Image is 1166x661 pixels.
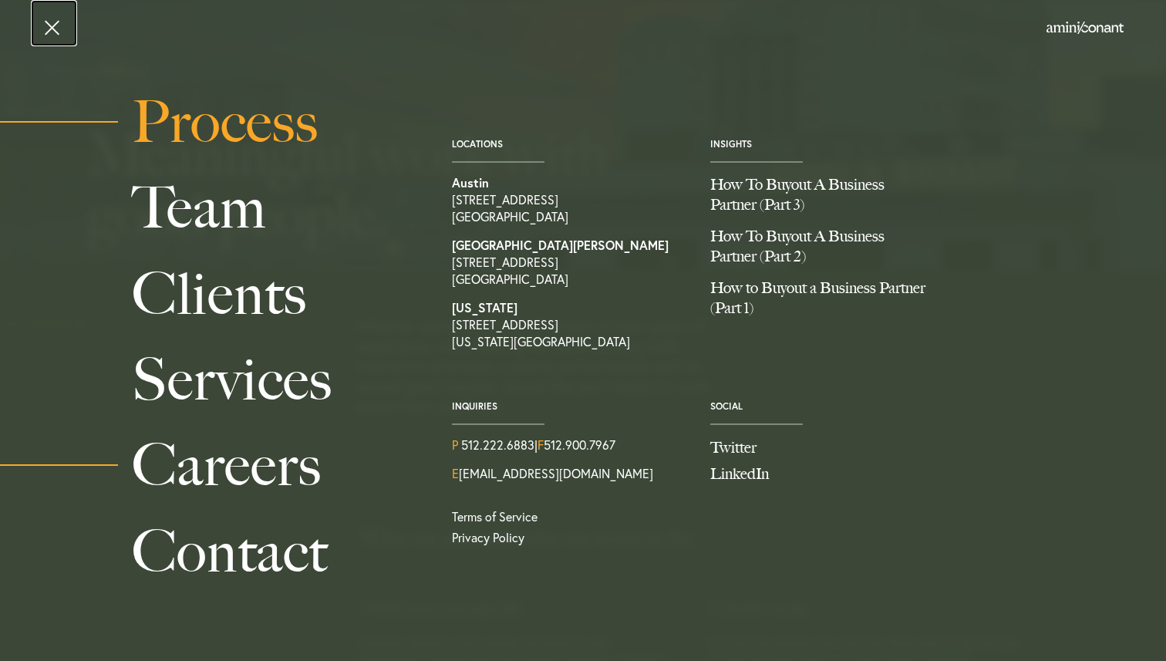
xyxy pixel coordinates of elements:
a: Contact [132,509,417,595]
span: Inquiries [452,401,687,412]
a: View on map [452,174,687,225]
img: Amini & Conant [1046,22,1124,34]
a: Process [132,79,417,165]
strong: [GEOGRAPHIC_DATA][PERSON_NAME] [452,237,669,253]
a: Call us at 5122226883 [461,437,534,454]
strong: Austin [452,174,489,191]
a: How To Buyout A Business Partner (Part 2) [710,226,945,278]
a: Services [132,337,417,423]
div: | 512.900.7967 [452,437,687,454]
strong: [US_STATE] [452,299,517,315]
a: How to Buyout a Business Partner (Part 1) [710,278,945,329]
a: Home [1046,22,1124,35]
span: E [452,465,459,482]
a: Email Us [452,465,653,482]
a: Clients [132,251,417,337]
a: Privacy Policy [452,529,687,546]
a: Follow us on Twitter [710,437,945,459]
a: View on map [452,237,687,288]
a: Careers [132,423,417,508]
span: Social [710,401,945,412]
a: How To Buyout A Business Partner (Part 3) [710,174,945,226]
span: P [452,437,458,454]
a: Terms of Service [452,508,538,525]
a: Team [132,165,417,251]
a: View on map [452,299,687,350]
a: Join us on LinkedIn [710,463,945,485]
a: Insights [710,138,752,150]
a: Locations [452,138,503,150]
span: F [538,437,544,454]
